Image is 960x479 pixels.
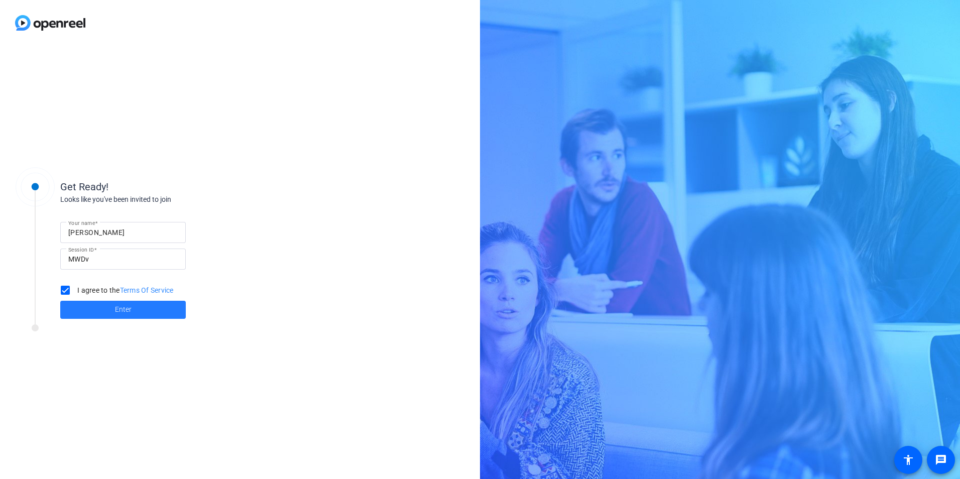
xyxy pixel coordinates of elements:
[60,179,261,194] div: Get Ready!
[68,247,94,253] mat-label: Session ID
[75,285,174,295] label: I agree to the
[60,194,261,205] div: Looks like you've been invited to join
[68,220,95,226] mat-label: Your name
[935,454,947,466] mat-icon: message
[120,286,174,294] a: Terms Of Service
[60,301,186,319] button: Enter
[902,454,914,466] mat-icon: accessibility
[115,304,132,315] span: Enter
